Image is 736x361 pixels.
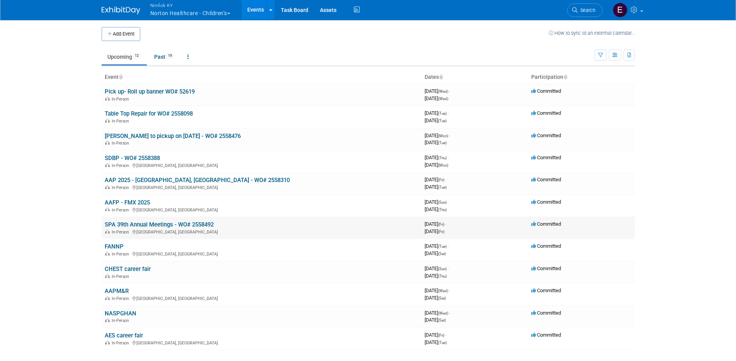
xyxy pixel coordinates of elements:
span: In-Person [112,252,131,257]
span: Committed [531,332,561,338]
a: [PERSON_NAME] to pickup on [DATE] - WO# 2558476 [105,133,241,140]
th: Participation [528,71,635,84]
span: [DATE] [425,184,447,190]
span: Committed [531,288,561,293]
span: - [445,221,447,227]
span: [DATE] [425,332,447,338]
img: In-Person Event [105,208,110,211]
span: [DATE] [425,221,447,227]
div: [GEOGRAPHIC_DATA], [GEOGRAPHIC_DATA] [105,339,418,346]
div: [GEOGRAPHIC_DATA], [GEOGRAPHIC_DATA] [105,295,418,301]
span: (Wed) [438,311,448,315]
span: (Sat) [438,296,446,300]
span: [DATE] [425,155,449,160]
span: - [448,110,449,116]
a: AAP 2025 - [GEOGRAPHIC_DATA], [GEOGRAPHIC_DATA] - WO# 2558310 [105,177,290,184]
div: [GEOGRAPHIC_DATA], [GEOGRAPHIC_DATA] [105,162,418,168]
span: Committed [531,243,561,249]
span: [DATE] [425,162,448,168]
img: In-Person Event [105,274,110,278]
span: Committed [531,177,561,182]
span: [DATE] [425,273,447,279]
span: In-Person [112,163,131,168]
img: Elizabeth Griffin [613,3,627,17]
span: Committed [531,266,561,271]
a: How to sync to an external calendar... [549,30,635,36]
a: AAPM&R [105,288,129,295]
img: In-Person Event [105,141,110,145]
span: In-Person [112,141,131,146]
span: (Wed) [438,97,448,101]
span: (Wed) [438,289,448,293]
span: - [449,133,450,138]
a: SDBP - WO# 2558388 [105,155,160,162]
a: Sort by Event Name [119,74,122,80]
div: [GEOGRAPHIC_DATA], [GEOGRAPHIC_DATA] [105,206,418,213]
span: [DATE] [425,310,450,316]
span: (Mon) [438,134,448,138]
span: - [449,88,450,94]
a: Upcoming12 [102,49,147,64]
th: Dates [422,71,528,84]
span: Committed [531,310,561,316]
span: (Wed) [438,89,448,94]
span: [DATE] [425,266,449,271]
span: Committed [531,221,561,227]
th: Event [102,71,422,84]
span: 19 [166,53,174,59]
span: Committed [531,155,561,160]
span: (Sun) [438,267,447,271]
a: FANNP [105,243,124,250]
span: [DATE] [425,140,447,145]
span: In-Person [112,341,131,346]
a: CHEST career fair [105,266,151,272]
span: (Thu) [438,208,447,212]
span: (Thu) [438,274,447,278]
img: In-Person Event [105,341,110,344]
img: In-Person Event [105,296,110,300]
a: AAFP - FMX 2025 [105,199,150,206]
span: Committed [531,88,561,94]
span: Committed [531,110,561,116]
span: [DATE] [425,288,450,293]
span: (Fri) [438,178,444,182]
span: (Sat) [438,252,446,256]
img: In-Person Event [105,119,110,123]
span: [DATE] [425,110,449,116]
div: [GEOGRAPHIC_DATA], [GEOGRAPHIC_DATA] [105,228,418,235]
span: [DATE] [425,95,448,101]
div: [GEOGRAPHIC_DATA], [GEOGRAPHIC_DATA] [105,250,418,257]
a: Table Top Repair for WO# 2558098 [105,110,193,117]
span: - [448,199,449,205]
img: In-Person Event [105,185,110,189]
span: [DATE] [425,295,446,301]
a: Past19 [148,49,180,64]
span: - [449,288,450,293]
span: (Mon) [438,163,448,167]
span: [DATE] [425,243,449,249]
span: Nimlok KY [150,1,230,9]
span: (Tue) [438,341,447,345]
span: In-Person [112,296,131,301]
span: (Sun) [438,200,447,204]
a: NASPGHAN [105,310,136,317]
span: [DATE] [425,228,444,234]
a: Sort by Start Date [439,74,443,80]
span: In-Person [112,119,131,124]
a: Sort by Participation Type [563,74,567,80]
img: In-Person Event [105,318,110,322]
a: SPA 39th Annual Meetings - WO# 2558492 [105,221,214,228]
img: In-Person Event [105,230,110,233]
span: In-Person [112,318,131,323]
span: In-Person [112,97,131,102]
span: Committed [531,199,561,205]
button: Add Event [102,27,140,41]
img: In-Person Event [105,252,110,255]
span: - [448,155,449,160]
span: - [449,310,450,316]
span: - [445,332,447,338]
span: [DATE] [425,133,450,138]
span: (Tue) [438,244,447,249]
img: In-Person Event [105,163,110,167]
span: (Sat) [438,318,446,322]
